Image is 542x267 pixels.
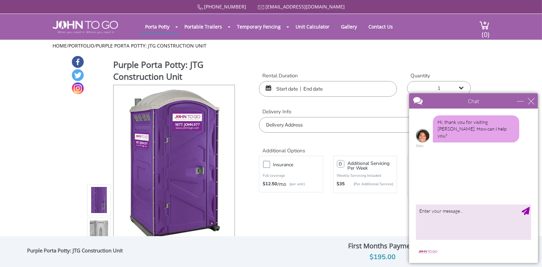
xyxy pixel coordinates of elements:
p: Weekly Servicing Included [337,173,393,178]
input: 0 [337,160,344,168]
a: Gallery [336,20,362,33]
h1: Purple Porta Potty: JTG Construction Unit [113,59,235,84]
a: Facebook [72,56,84,68]
a: Portable Trailers [179,20,227,33]
strong: $35 [337,181,345,188]
p: (per unit) [286,181,305,188]
label: Delivery Info [259,108,471,115]
a: Contact Us [363,20,398,33]
span: (0) [481,24,489,39]
div: First Months Payment [314,240,450,252]
img: Call [197,4,203,10]
div: Purple Porta Potty: JTG Construction Unit [27,247,126,256]
h3: Insurance [273,160,326,169]
img: cart a [479,21,489,30]
a: Temporary Fencing [232,20,286,33]
img: Product [123,85,226,245]
img: Mail [258,5,264,9]
ul: / / [53,42,489,49]
a: Unit Calculator [290,20,335,33]
div: /mo [263,181,319,188]
p: (Per Additional Service) [345,182,393,187]
a: Portfolio [68,42,94,49]
label: Rental Duration [259,72,397,79]
a: Home [53,42,67,49]
input: Delivery Address [259,117,471,133]
a: Instagram [72,82,84,94]
label: Quantity [407,72,471,79]
a: Twitter [72,69,84,81]
img: JOHN to go [53,21,118,34]
h3: Additional Servicing Per Week [348,161,393,171]
iframe: Live Chat Box [405,89,542,267]
a: [EMAIL_ADDRESS][DOMAIN_NAME] [266,3,345,10]
strong: $12.50 [263,181,277,188]
a: [PHONE_NUMBER] [204,3,246,10]
input: Start date | End date [259,81,397,97]
a: Porta Potty [140,20,175,33]
div: $195.00 [314,252,450,263]
a: Purple Porta Potty: JTG Construction Unit [96,42,206,49]
p: Full coverage [263,172,319,179]
h2: Additional Options [259,139,471,154]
